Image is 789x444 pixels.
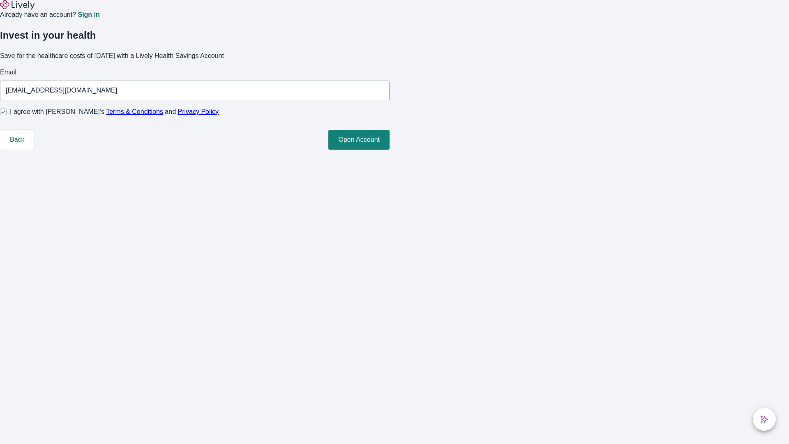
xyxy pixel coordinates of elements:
button: chat [753,408,776,431]
a: Terms & Conditions [106,108,163,115]
span: I agree with [PERSON_NAME]’s and [10,107,219,117]
a: Privacy Policy [178,108,219,115]
a: Sign in [78,12,99,18]
svg: Lively AI Assistant [760,415,768,423]
button: Open Account [328,130,390,150]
